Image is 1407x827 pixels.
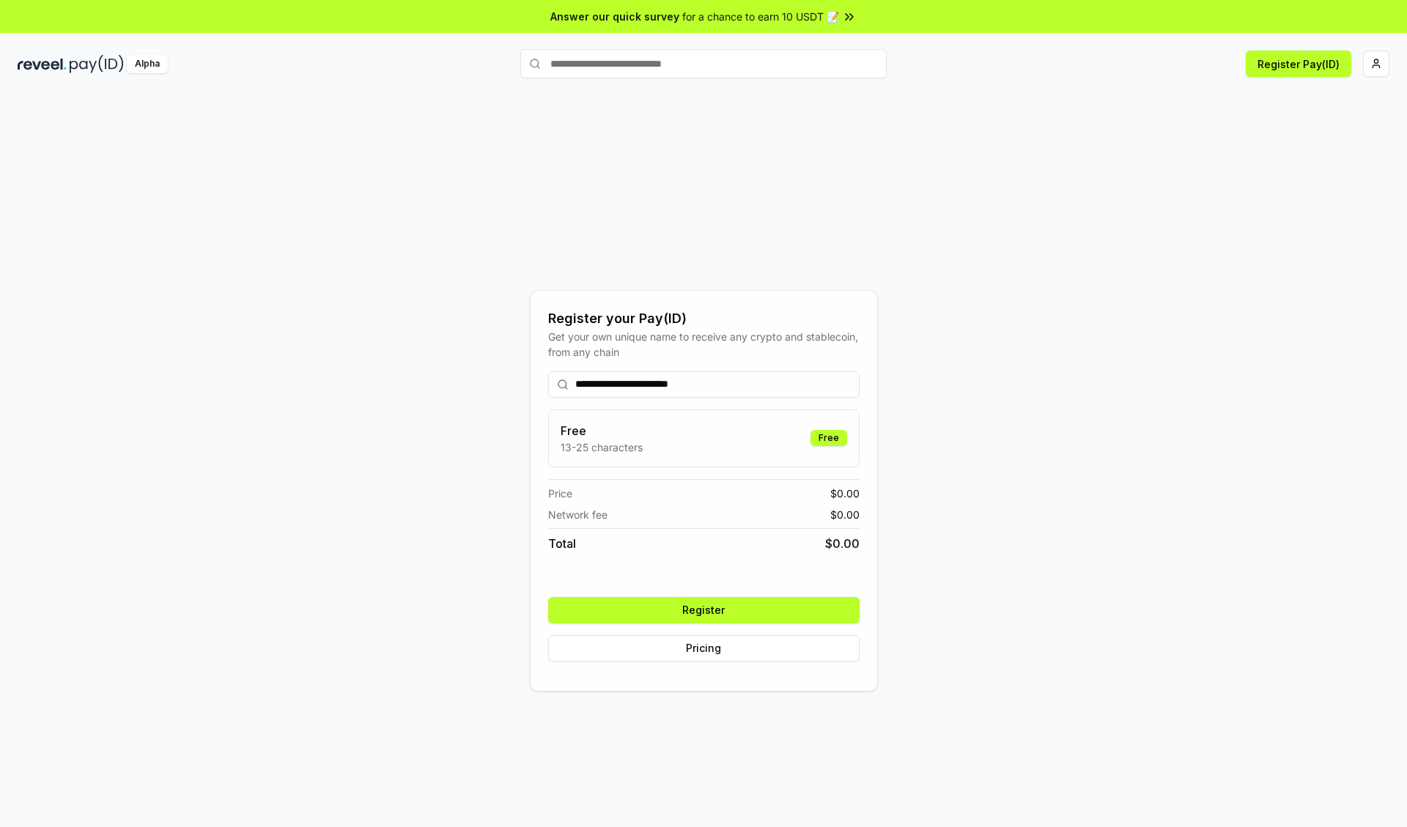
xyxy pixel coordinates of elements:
[830,486,860,501] span: $ 0.00
[548,597,860,623] button: Register
[561,440,643,455] p: 13-25 characters
[18,55,67,73] img: reveel_dark
[548,329,860,360] div: Get your own unique name to receive any crypto and stablecoin, from any chain
[830,507,860,522] span: $ 0.00
[810,430,847,446] div: Free
[548,635,860,661] button: Pricing
[548,535,576,552] span: Total
[548,486,572,501] span: Price
[1246,51,1351,77] button: Register Pay(ID)
[127,55,168,73] div: Alpha
[548,507,608,522] span: Network fee
[548,308,860,329] div: Register your Pay(ID)
[70,55,124,73] img: pay_id
[682,9,839,24] span: for a chance to earn 10 USDT 📝
[825,535,860,552] span: $ 0.00
[550,9,679,24] span: Answer our quick survey
[561,422,643,440] h3: Free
